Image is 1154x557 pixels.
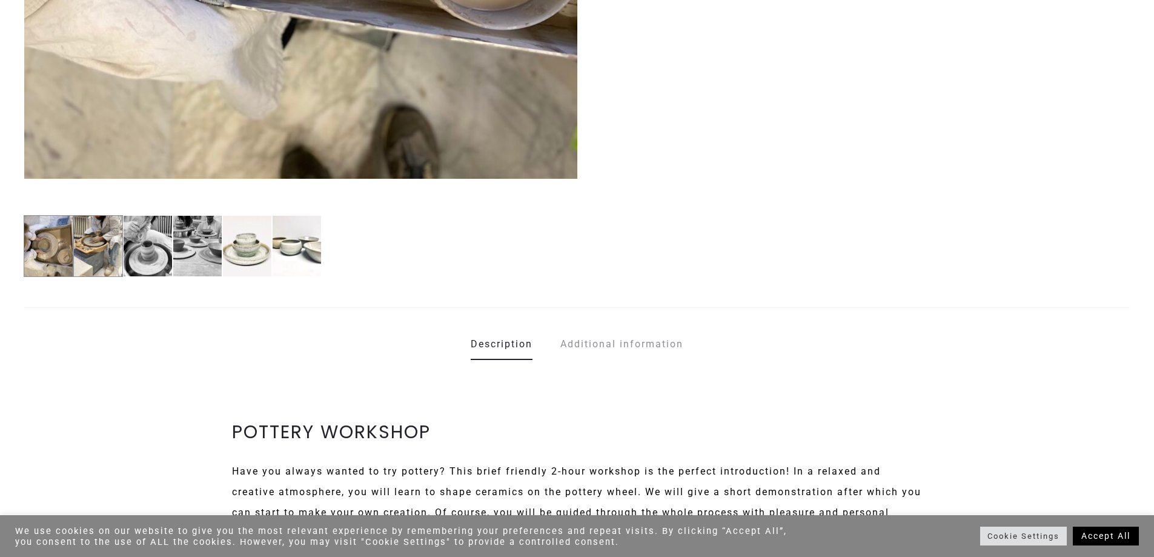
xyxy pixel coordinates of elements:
[24,215,73,277] img: IMG_5728-80x100.jpg
[173,215,222,277] img: IMG_5737_change-80x100.jpg
[1073,527,1139,545] a: Accept All
[560,329,683,359] a: Additional information
[73,215,123,277] img: IMG_5727_change-80x100.jpg
[15,525,802,547] div: We use cookies on our website to give you the most relevant experience by remembering your prefer...
[232,461,923,544] p: Have you always wanted to try pottery? This brief friendly 2-hour workshop is the perfect introdu...
[272,215,322,277] img: IMG_5752-80x100.jpg
[232,421,923,443] h2: POTTERY WORKSHOP
[471,329,532,359] a: Description
[980,527,1067,545] a: Cookie Settings
[123,215,173,277] img: IMG_5726_change-80x100.jpg
[222,215,272,277] img: IMG_5753-80x100.jpg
